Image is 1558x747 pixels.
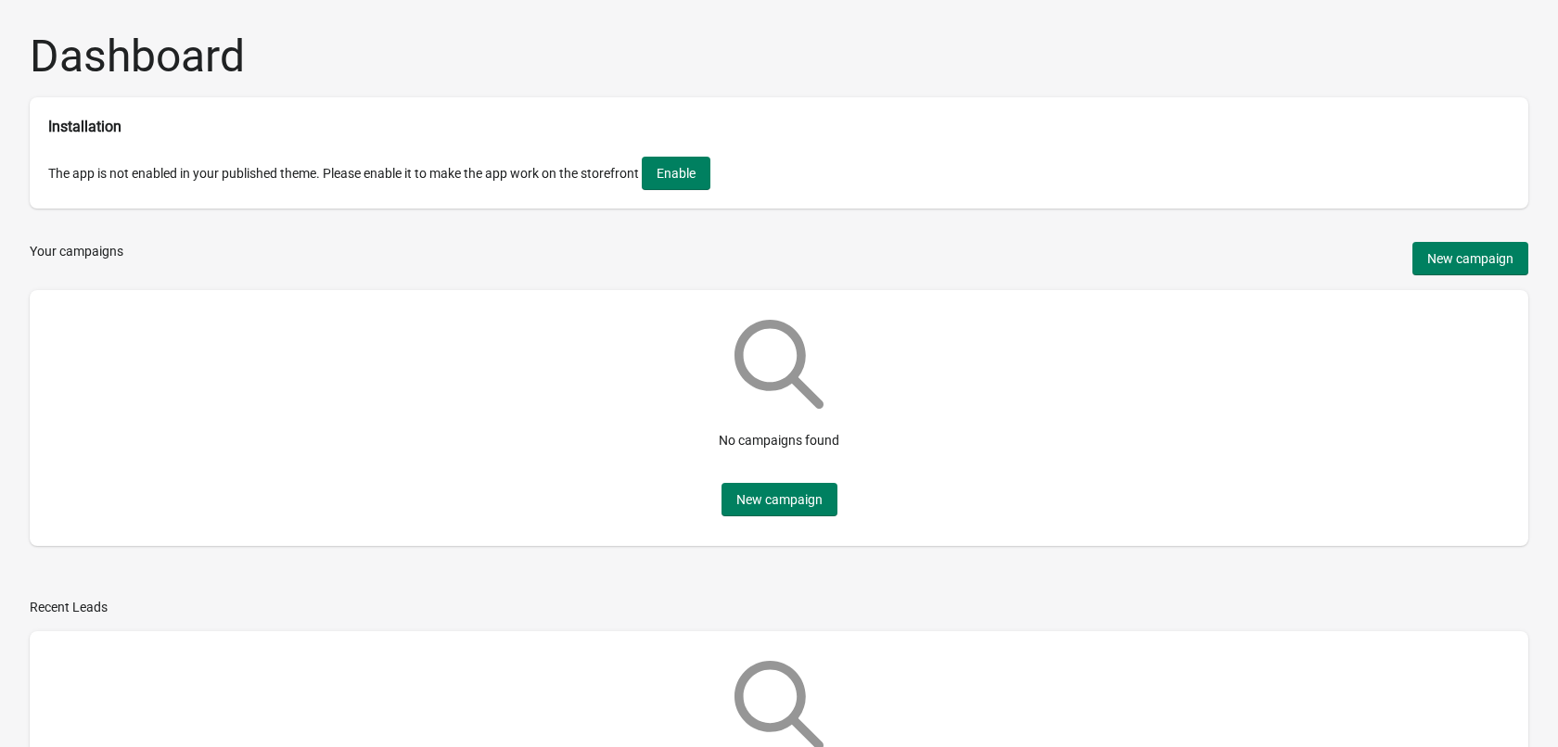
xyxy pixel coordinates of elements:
[642,157,710,190] button: Enable
[719,431,839,449] p: No campaigns found
[30,598,108,616] div: Recent Leads
[657,166,696,181] span: Enable
[1412,242,1528,275] button: New campaign
[30,138,1528,209] p: The app is not enabled in your published theme. Please enable it to make the app work on the stor...
[48,116,1510,138] h2: Installation
[1427,251,1513,266] span: New campaign
[722,483,837,516] button: New campaign
[30,242,123,275] div: Your campaigns
[30,30,1528,82] h1: Dashboard
[736,492,823,507] span: New campaign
